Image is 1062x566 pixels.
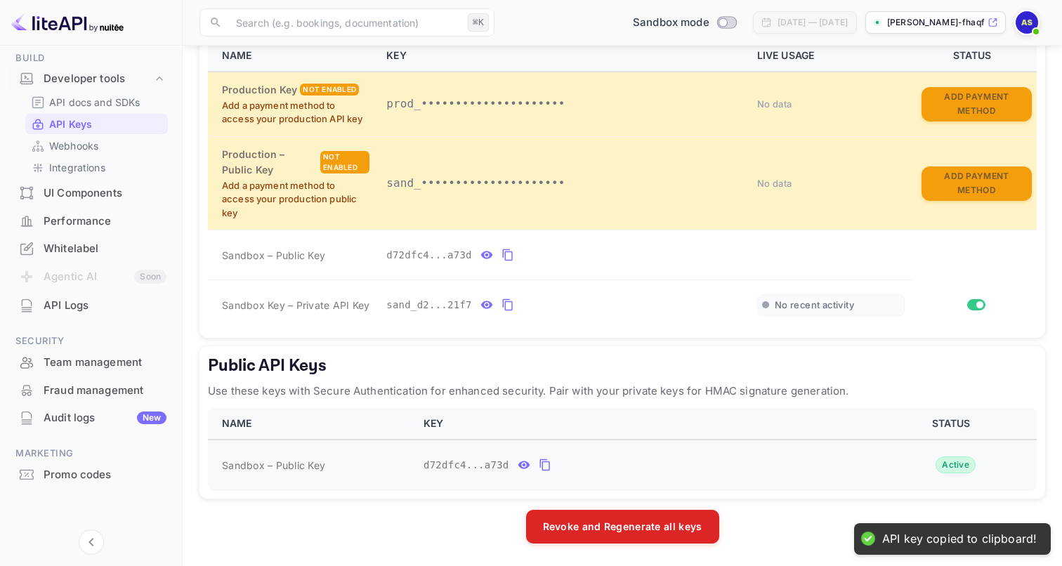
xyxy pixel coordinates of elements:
[8,461,173,487] a: Promo codes
[44,298,166,314] div: API Logs
[415,408,871,440] th: KEY
[222,82,297,98] h6: Production Key
[44,355,166,371] div: Team management
[222,179,369,221] p: Add a payment method to access your production public key
[222,248,325,263] span: Sandbox – Public Key
[208,355,1037,377] h5: Public API Keys
[922,97,1032,109] a: Add Payment Method
[25,114,168,134] div: API Keys
[386,248,472,263] span: d72dfc4...a73d
[44,185,166,202] div: UI Components
[222,299,369,311] span: Sandbox Key – Private API Key
[44,383,166,399] div: Fraud management
[222,147,317,178] h6: Production – Public Key
[775,299,854,311] span: No recent activity
[8,349,173,375] a: Team management
[378,40,749,72] th: KEY
[222,99,369,126] p: Add a payment method to access your production API key
[887,16,985,29] p: [PERSON_NAME]-fhaqf.[PERSON_NAME]...
[208,383,1037,400] p: Use these keys with Secure Authentication for enhanced security. Pair with your private keys for ...
[320,151,369,173] div: Not enabled
[922,166,1032,201] button: Add Payment Method
[222,458,325,473] span: Sandbox – Public Key
[8,446,173,461] span: Marketing
[49,95,140,110] p: API docs and SDKs
[31,117,162,131] a: API Keys
[25,136,168,156] div: Webhooks
[386,96,740,112] p: prod_•••••••••••••••••••••
[8,208,173,235] div: Performance
[424,458,509,473] span: d72dfc4...a73d
[913,40,1037,72] th: STATUS
[1016,11,1038,34] img: Ajay Singh
[25,157,168,178] div: Integrations
[8,235,173,263] div: Whitelabel
[44,467,166,483] div: Promo codes
[8,180,173,207] div: UI Components
[749,40,913,72] th: LIVE USAGE
[79,529,104,555] button: Collapse navigation
[49,160,105,175] p: Integrations
[8,67,173,91] div: Developer tools
[300,84,359,96] div: Not enabled
[526,510,719,544] button: Revoke and Regenerate all keys
[8,377,173,403] a: Fraud management
[8,292,173,320] div: API Logs
[31,160,162,175] a: Integrations
[627,15,742,31] div: Switch to Production mode
[8,51,173,66] span: Build
[757,178,792,189] span: No data
[882,532,1037,546] div: API key copied to clipboard!
[11,11,124,34] img: LiteAPI logo
[8,235,173,261] a: Whitelabel
[8,334,173,349] span: Security
[8,404,173,432] div: Audit logsNew
[208,408,1037,490] table: public api keys table
[386,298,472,312] span: sand_d2...21f7
[49,138,98,153] p: Webhooks
[778,16,848,29] div: [DATE] — [DATE]
[922,87,1032,121] button: Add Payment Method
[468,13,489,32] div: ⌘K
[922,176,1032,188] a: Add Payment Method
[633,15,709,31] span: Sandbox mode
[31,138,162,153] a: Webhooks
[44,241,166,257] div: Whitelabel
[44,71,152,87] div: Developer tools
[49,117,92,131] p: API Keys
[386,175,740,192] p: sand_•••••••••••••••••••••
[25,92,168,112] div: API docs and SDKs
[44,213,166,230] div: Performance
[8,461,173,489] div: Promo codes
[8,349,173,376] div: Team management
[757,98,792,110] span: No data
[8,292,173,318] a: API Logs
[871,408,1037,440] th: STATUS
[228,8,462,37] input: Search (e.g. bookings, documentation)
[208,40,1037,329] table: private api keys table
[8,180,173,206] a: UI Components
[8,404,173,430] a: Audit logsNew
[8,377,173,404] div: Fraud management
[137,412,166,424] div: New
[208,40,378,72] th: NAME
[208,408,415,440] th: NAME
[44,410,166,426] div: Audit logs
[936,456,976,473] div: Active
[31,95,162,110] a: API docs and SDKs
[8,208,173,234] a: Performance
